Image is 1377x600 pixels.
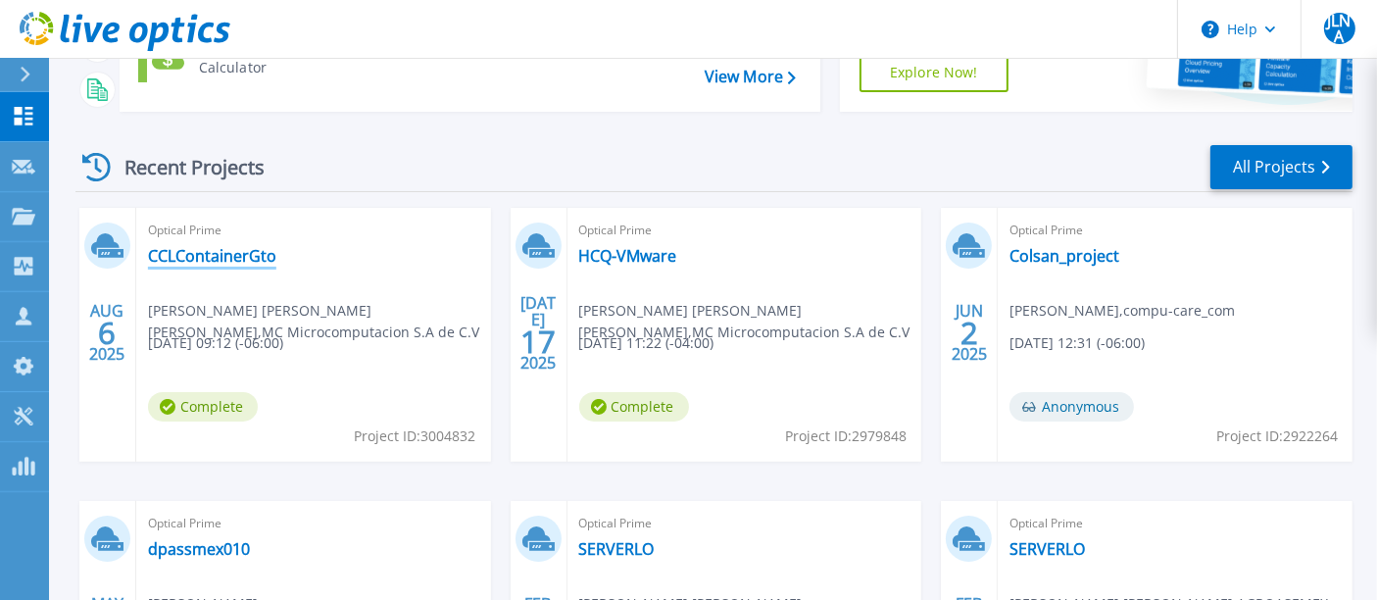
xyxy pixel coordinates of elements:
span: Project ID: 3004832 [355,425,476,447]
a: Explore Now! [860,53,1008,92]
span: [DATE] 11:22 (-04:00) [579,332,714,354]
span: [DATE] 09:12 (-06:00) [148,332,283,354]
a: SERVERLO [1009,539,1085,559]
a: HCQ-VMware [579,246,677,266]
span: [PERSON_NAME] , compu-care_com [1009,300,1235,322]
div: [DATE] 2025 [519,297,557,369]
span: Anonymous [1009,392,1134,422]
span: Complete [148,392,258,422]
span: 17 [520,333,556,350]
span: 2 [960,325,978,341]
span: Optical Prime [579,220,910,241]
div: JUN 2025 [951,297,988,369]
span: Optical Prime [148,220,479,241]
a: View More [705,68,796,86]
span: Project ID: 2979848 [785,425,907,447]
span: Complete [579,392,689,422]
a: SERVERLO [579,539,655,559]
a: CCLContainerGto [148,246,276,266]
a: Colsan_project [1009,246,1119,266]
span: Optical Prime [1009,513,1341,534]
span: [PERSON_NAME] [PERSON_NAME] [PERSON_NAME] , MC Microcomputacion S.A de C.V [148,300,491,343]
span: JLNA [1324,13,1355,44]
span: Project ID: 2922264 [1216,425,1338,447]
span: Optical Prime [579,513,910,534]
span: [DATE] 12:31 (-06:00) [1009,332,1145,354]
span: Optical Prime [1009,220,1341,241]
span: 6 [98,325,116,341]
div: Recent Projects [75,143,291,191]
a: All Projects [1210,145,1352,189]
a: dpassmex010 [148,539,250,559]
span: Optical Prime [148,513,479,534]
div: AUG 2025 [88,297,125,369]
span: [PERSON_NAME] [PERSON_NAME] [PERSON_NAME] , MC Microcomputacion S.A de C.V [579,300,922,343]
